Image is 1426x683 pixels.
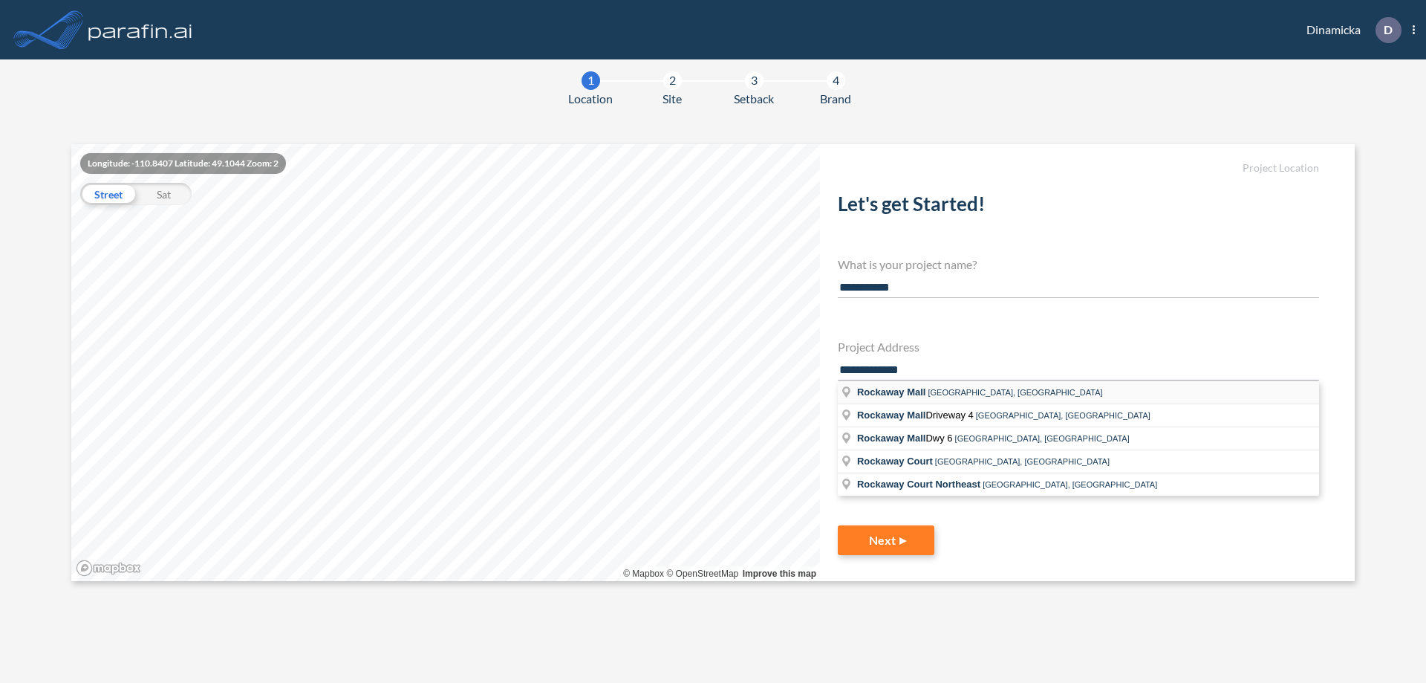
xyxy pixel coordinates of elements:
span: [GEOGRAPHIC_DATA], [GEOGRAPHIC_DATA] [983,480,1157,489]
span: Brand [820,90,851,108]
span: [GEOGRAPHIC_DATA], [GEOGRAPHIC_DATA] [935,457,1110,466]
img: logo [85,15,195,45]
div: Sat [136,183,192,205]
a: Mapbox homepage [76,560,141,577]
h4: What is your project name? [838,257,1319,271]
span: [GEOGRAPHIC_DATA], [GEOGRAPHIC_DATA] [928,388,1102,397]
div: 4 [827,71,845,90]
a: Mapbox [623,569,664,579]
span: Location [568,90,613,108]
h4: Project Address [838,340,1319,354]
div: 3 [745,71,764,90]
canvas: Map [71,144,820,581]
span: Setback [734,90,774,108]
span: Rockaway Mall [857,433,926,444]
span: Site [662,90,682,108]
h2: Let's get Started! [838,192,1319,221]
div: Longitude: -110.8407 Latitude: 49.1044 Zoom: 2 [80,153,286,174]
span: [GEOGRAPHIC_DATA], [GEOGRAPHIC_DATA] [955,434,1130,443]
div: 2 [663,71,682,90]
button: Next [838,525,934,555]
span: Rockaway Court Northeast [857,479,980,490]
span: Dwy 6 [857,433,955,444]
span: Rockaway Mall [857,386,926,398]
h5: Project Location [838,162,1319,175]
span: Rockaway Court [857,456,933,467]
a: Improve this map [743,569,816,579]
div: Dinamicka [1284,17,1415,43]
span: [GEOGRAPHIC_DATA], [GEOGRAPHIC_DATA] [976,411,1150,420]
span: Rockaway Mall [857,410,926,421]
div: 1 [582,71,600,90]
p: D [1384,23,1393,36]
div: Street [80,183,136,205]
a: OpenStreetMap [666,569,738,579]
span: Driveway 4 [857,410,976,421]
